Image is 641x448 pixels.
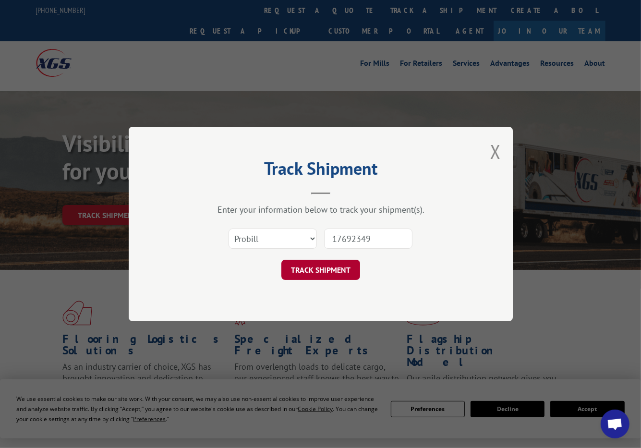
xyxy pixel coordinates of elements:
button: Close modal [490,139,501,164]
h2: Track Shipment [177,162,465,180]
button: TRACK SHIPMENT [281,260,360,280]
div: Open chat [601,410,629,438]
input: Number(s) [324,229,412,249]
div: Enter your information below to track your shipment(s). [177,204,465,215]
